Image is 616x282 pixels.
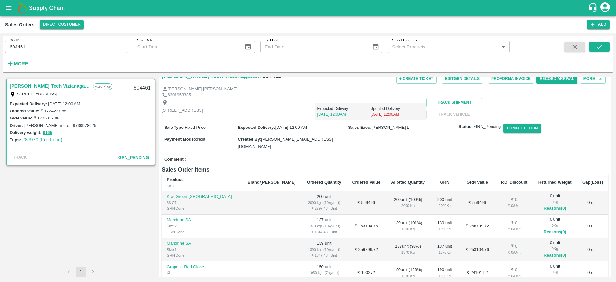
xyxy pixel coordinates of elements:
[302,191,347,215] td: 200 unit
[29,4,588,13] a: Supply Chain
[391,180,425,185] b: Allotted Quantity
[501,197,528,203] div: ₹ 0
[10,101,47,106] label: Expected Delivery :
[503,124,541,133] button: Complete GRN
[577,238,608,261] td: 0 unit
[167,264,237,270] p: Grapes - Red Globe
[435,197,454,209] div: 200 unit
[10,116,32,120] label: GRN Value:
[501,220,528,226] div: ₹ 0
[167,217,237,223] p: Mandrine SA
[538,269,572,275] div: 0 Kg
[317,111,371,117] p: [DATE] 12:00AM
[317,106,371,111] p: Expected Delivery
[307,206,342,211] div: ₹ 2797.48 / Unit
[435,220,454,232] div: 139 unit
[164,156,186,163] label: Comment :
[538,216,572,236] div: 0 unit
[168,92,191,98] p: 6301953335
[167,270,237,276] div: XL
[442,74,483,84] button: EditGRN Details
[391,203,425,208] div: 2000 Kg
[538,205,572,212] button: Reasons(0)
[536,74,577,84] button: Record Arrival
[538,199,572,205] div: 0 Kg
[538,246,572,251] div: 0 Kg
[501,243,528,250] div: ₹ 0
[435,243,454,255] div: 137 unit
[22,137,62,142] a: #87970 (Full Load)
[307,200,342,206] div: 2000 kgs (10kg/unit)
[137,38,153,43] label: Start Date
[24,123,96,128] label: [PERSON_NAME] more - 9730978025
[195,137,205,142] span: credit
[63,267,99,277] nav: pagination navigation
[16,2,29,14] img: logo
[501,226,528,232] div: ₹ 0 / Unit
[242,41,254,53] button: Choose date
[389,43,497,51] input: Select Products
[391,273,425,279] div: 1330 Kg
[372,125,409,130] span: [PERSON_NAME] L
[307,229,342,235] div: ₹ 1847.48 / Unit
[48,101,80,106] label: [DATE] 12:00 AM
[347,238,386,261] td: ₹ 256799.72
[488,74,534,84] button: Proforma Invoice
[307,270,342,276] div: 1050 kgs (7kg/unit)
[307,252,342,258] div: ₹ 1847.48 / Unit
[538,240,572,259] div: 0 unit
[435,273,454,279] div: 1330 Kg
[40,20,84,29] button: Select DC
[347,215,386,238] td: ₹ 253104.76
[391,250,425,255] div: 1370 Kg
[391,220,425,232] div: 139 unit ( 101 %)
[167,247,237,252] div: Size 1
[499,43,508,51] button: Open
[10,38,19,43] label: SO ID
[538,223,572,228] div: 0 Kg
[29,5,65,11] b: Supply Chain
[538,193,572,212] div: 0 unit
[302,215,347,238] td: 137 unit
[538,228,572,236] button: Reasons(0)
[501,273,528,279] div: ₹ 0 / Unit
[5,21,35,29] div: Sales Orders
[10,82,90,90] a: [PERSON_NAME] Tech Vizianagaram
[167,194,237,200] p: Kiwi Green [GEOGRAPHIC_DATA]
[164,125,185,130] label: Sale Type :
[440,180,449,185] b: GRN
[474,124,501,130] span: GRN_Pending
[307,223,342,229] div: 1370 kgs (10kg/unit)
[5,41,127,53] input: Enter SO ID
[10,130,42,135] label: Delivery weight:
[238,137,333,149] span: [PERSON_NAME][EMAIL_ADDRESS][DOMAIN_NAME]
[599,1,611,15] div: account of current user
[34,116,59,120] label: ₹ 1775017.08
[164,137,195,142] label: Payment Mode :
[501,203,528,208] div: ₹ 0 / Unit
[501,180,527,185] b: P.D. Discount
[1,1,16,15] button: open drawer
[167,252,237,258] div: GRN Done
[370,41,382,53] button: Choose date
[10,109,39,113] label: Ordered Value:
[302,238,347,261] td: 139 unit
[118,155,149,160] span: GRN_Pending
[371,111,424,117] p: [DATE] 12:00AM
[352,180,380,185] b: Ordered Value
[167,200,237,206] div: 36 CT
[260,41,367,53] input: End Date
[247,180,295,185] b: Brand/[PERSON_NAME]
[185,125,206,130] span: Fixed Price
[501,250,528,255] div: ₹ 0 / Unit
[538,252,572,259] button: Reasons(0)
[307,180,341,185] b: Ordered Quantity
[426,98,482,107] button: Track Shipment
[435,226,454,232] div: 1390 Kg
[467,180,488,185] b: GRN Value
[435,267,454,279] div: 190 unit
[391,243,425,255] div: 137 unit ( 98 %)
[307,247,342,252] div: 1390 kgs (10kg/unit)
[10,123,23,128] label: Driver:
[501,267,528,273] div: ₹ 0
